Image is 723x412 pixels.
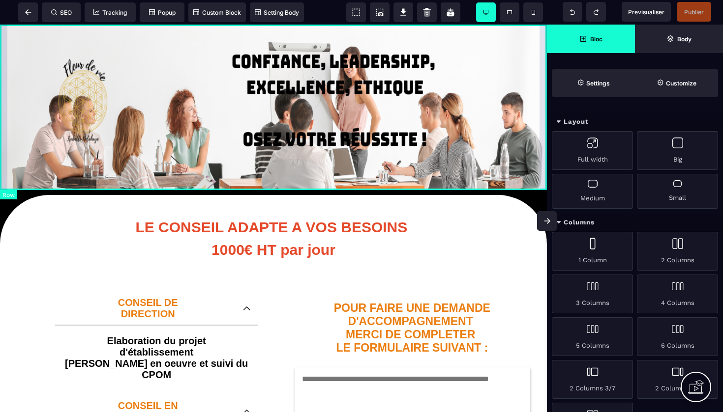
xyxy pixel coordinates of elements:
[62,376,233,398] p: CONSEIL EN DEMARCHE QUALITE
[552,69,635,97] span: Settings
[590,35,602,43] strong: Bloc
[637,317,718,356] div: 6 Columns
[628,8,664,16] span: Previsualiser
[547,214,723,232] div: Columns
[552,232,633,271] div: 1 Column
[552,174,633,209] div: Medium
[255,9,299,16] span: Setting Body
[65,311,248,356] p: Elaboration du projet d'établissement [PERSON_NAME] en oeuvre et suivi du CPOM
[547,25,635,53] span: Open Blocks
[552,360,633,399] div: 2 Columns 3/7
[635,25,723,53] span: Open Layer Manager
[552,131,633,170] div: Full width
[552,275,633,313] div: 3 Columns
[149,9,176,16] span: Popup
[334,277,494,330] b: POUR FAIRE UNE DEMANDE D'ACCOMPAGNEMENT MERCI DE COMPLETER LE FORMULAIRE SUIVANT :
[135,194,411,233] b: LE CONSEIL ADAPTE A VOS BESOINS 1000€ HT par jour
[552,317,633,356] div: 5 Columns
[547,113,723,131] div: Layout
[635,69,718,97] span: Open Style Manager
[622,2,671,22] span: Preview
[193,9,241,16] span: Custom Block
[370,2,390,22] span: Screenshot
[666,80,696,87] strong: Customize
[346,2,366,22] span: View components
[637,232,718,271] div: 2 Columns
[62,273,233,295] p: CONSEIL DE DIRECTION
[637,275,718,313] div: 4 Columns
[93,9,127,16] span: Tracking
[684,8,704,16] span: Publier
[637,174,718,209] div: Small
[51,9,72,16] span: SEO
[586,80,610,87] strong: Settings
[637,360,718,399] div: 2 Columns 7/3
[677,35,692,43] strong: Body
[637,131,718,170] div: Big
